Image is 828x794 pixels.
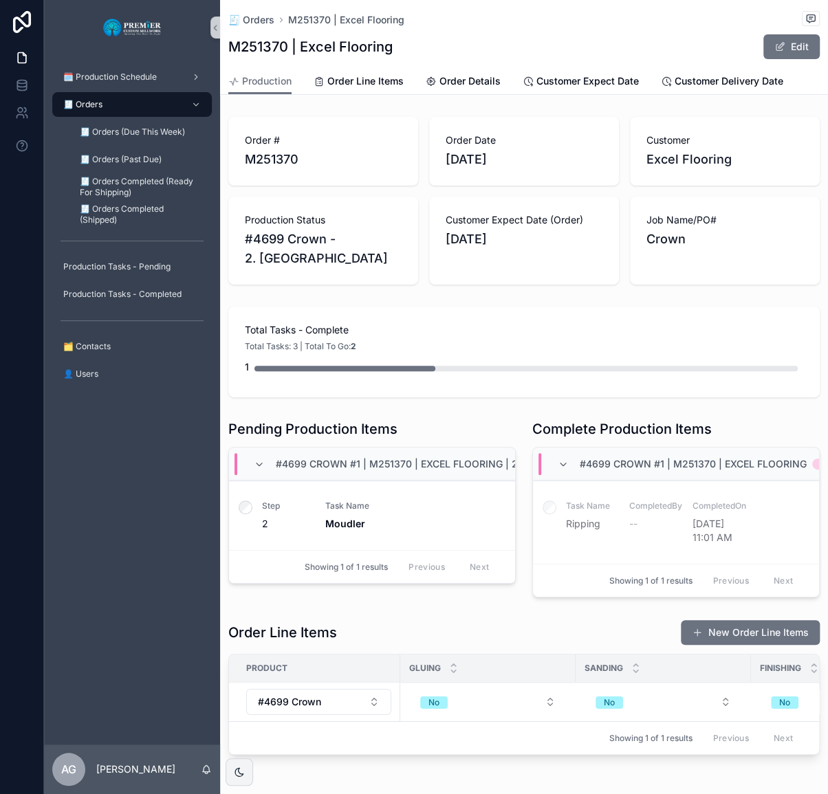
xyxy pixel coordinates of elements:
span: Finishing [760,663,801,674]
div: No [779,696,790,709]
span: Showing 1 of 1 results [305,562,388,573]
span: [DATE] [446,150,602,169]
span: -- [629,517,638,531]
span: #4699 Crown - 2. [GEOGRAPHIC_DATA] [245,230,402,268]
a: Select Button [584,689,743,715]
div: 1 [245,353,249,381]
a: M251370 | Excel Flooring [288,13,404,27]
h1: Complete Production Items [532,419,712,439]
span: Excel Flooring [646,150,803,169]
a: 🧾 Orders (Due This Week) [69,120,212,144]
span: Order Date [446,133,602,147]
span: 🗓️ Production Schedule [63,71,157,82]
span: Production Tasks - Completed [63,289,182,300]
a: 🧾 Orders Completed (Ready For Shipping) [69,175,212,199]
span: Task Name [566,500,613,511]
span: Customer Expect Date [536,74,639,88]
span: #4699 Crown #1 | M251370 | Excel Flooring | 2. [GEOGRAPHIC_DATA] [276,457,621,471]
span: M251370 [245,150,402,169]
span: Job Name/PO# [646,213,803,227]
a: Production Tasks - Pending [52,254,212,279]
a: 🗂️ Contacts [52,334,212,359]
span: CompletedBy [629,500,676,511]
span: Showing 1 of 1 results [609,575,692,586]
span: CompletedOn [693,500,739,511]
a: Select Button [246,688,392,716]
a: 🧾 Orders [228,13,274,27]
span: AG [61,761,76,778]
span: Customer Expect Date (Order) [446,213,602,227]
span: 🧾 Orders Completed (Shipped) [80,203,198,225]
a: 🧾 Orders (Past Due) [69,147,212,172]
span: Production [242,74,292,88]
a: Production Tasks - Completed [52,282,212,307]
span: Production Status [245,213,402,227]
button: Edit [763,34,820,59]
button: Select Button [585,690,742,714]
span: Total Tasks - Complete [245,323,803,337]
p: [PERSON_NAME] [96,762,175,776]
span: Step [262,500,309,511]
h1: M251370 | Excel Flooring [228,37,393,56]
a: 👤 Users [52,362,212,386]
img: App logo [102,16,162,38]
span: Order Line Items [327,74,404,88]
span: [DATE] 11:01 AM [693,517,739,544]
a: Order Line Items [314,69,404,96]
span: 🧾 Orders (Past Due) [80,154,162,165]
span: Gluing [409,663,441,674]
span: 🧾 Orders (Due This Week) [80,126,185,137]
span: Showing 1 of 1 results [609,733,692,744]
strong: 2 [351,341,356,351]
a: Select Button [408,689,567,715]
span: Order Details [439,74,501,88]
span: Ripping [566,517,613,531]
span: 2 [262,517,309,531]
span: Sanding [585,663,623,674]
span: 🧾 Orders Completed (Ready For Shipping) [80,176,198,198]
h1: Pending Production Items [228,419,397,439]
span: #4699 Crown #1 | M251370 | Excel Flooring [580,457,807,471]
a: Order Details [426,69,501,96]
div: scrollable content [44,55,220,404]
span: Total Tasks: 3 | Total To Go: [245,341,356,352]
a: 🧾 Orders [52,92,212,117]
h1: Order Line Items [228,623,337,642]
span: [DATE] [446,230,602,249]
div: No [428,696,439,709]
span: 🗂️ Contacts [63,341,111,352]
span: Customer [646,133,803,147]
span: Order # [245,133,402,147]
span: Production Tasks - Pending [63,261,171,272]
button: Select Button [409,690,567,714]
a: Customer Expect Date [523,69,639,96]
span: Customer Delivery Date [675,74,783,88]
a: 🗓️ Production Schedule [52,65,212,89]
button: New Order Line Items [681,620,820,645]
span: Product [246,663,287,674]
span: Crown [646,230,803,249]
span: 🧾 Orders [63,99,102,110]
strong: Moudler [325,518,365,529]
span: #4699 Crown [258,695,321,709]
div: No [604,696,615,709]
a: 🧾 Orders Completed (Shipped) [69,202,212,227]
a: Production [228,69,292,95]
a: Customer Delivery Date [661,69,783,96]
button: Select Button [246,689,391,715]
span: 👤 Users [63,368,98,379]
span: Task Name [325,500,499,511]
